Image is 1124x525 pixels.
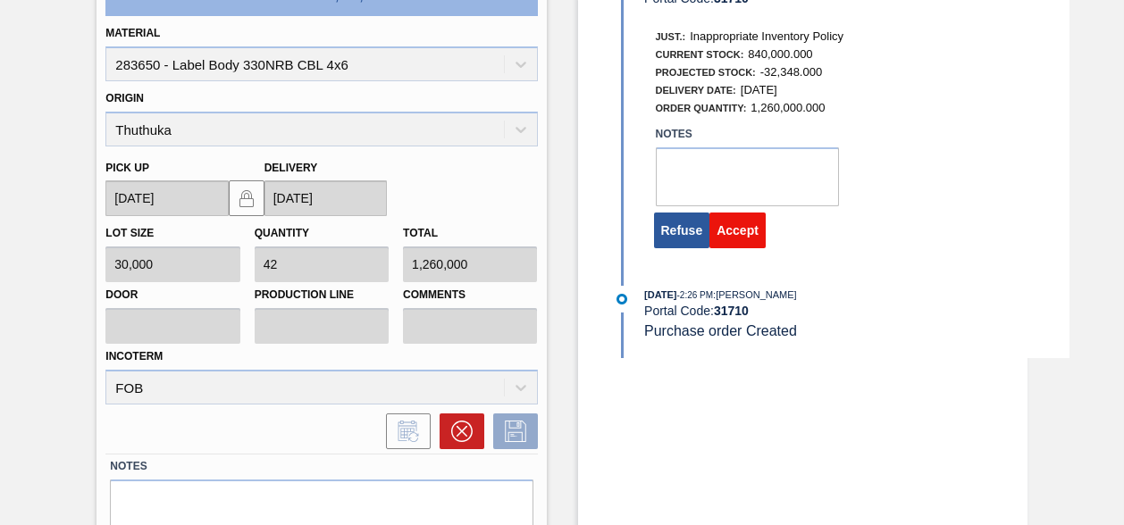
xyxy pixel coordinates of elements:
[656,121,839,147] label: Notes
[748,47,812,61] span: 840,000.000
[105,180,228,216] input: mm/dd/yyyy
[255,282,389,308] label: Production Line
[403,227,438,239] label: Total
[484,413,538,449] div: Save Order
[110,454,533,479] label: Notes
[617,294,627,304] img: atual
[656,85,736,96] span: Delivery Date:
[105,350,163,362] label: Incoterm
[105,27,160,39] label: Material
[255,227,309,239] label: Quantity
[751,101,825,114] span: 1,260,000.000
[656,49,744,60] span: Current Stock:
[677,290,714,300] span: - 2:26 PM
[264,162,318,174] label: Delivery
[264,180,387,216] input: mm/dd/yyyy
[229,180,264,216] button: locked
[105,92,144,104] label: Origin
[236,187,257,209] img: locked
[105,282,239,308] label: Door
[760,65,822,79] span: -32,348.000
[105,227,154,239] label: Lot size
[656,67,756,78] span: Projected Stock:
[105,162,149,174] label: Pick up
[654,212,710,248] button: Refuse
[656,31,686,42] span: Just.:
[714,304,749,318] strong: 31710
[377,413,431,449] div: Inform order change
[644,304,1069,318] div: Portal Code:
[741,83,777,96] span: [DATE]
[713,289,797,300] span: : [PERSON_NAME]
[403,282,537,308] label: Comments
[644,323,797,338] span: Purchase order Created
[656,103,747,113] span: Order Quantity:
[431,413,484,449] div: Cancel Order
[690,29,843,43] span: Inappropriate Inventory Policy
[644,289,676,300] span: [DATE]
[709,212,766,248] button: Accept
